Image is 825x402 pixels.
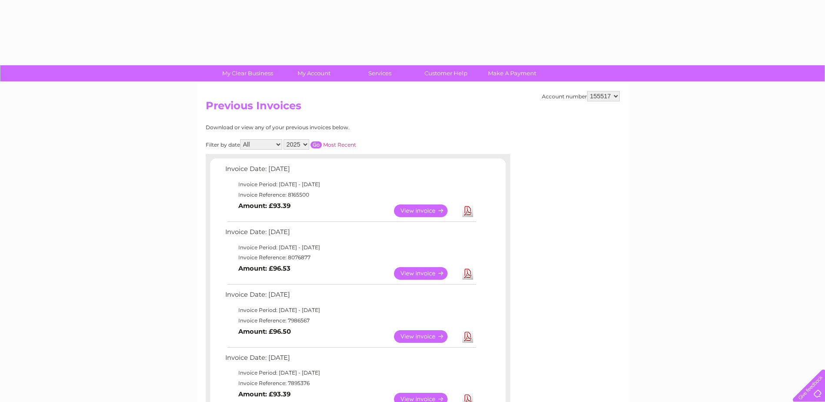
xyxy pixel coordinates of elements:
[206,124,434,131] div: Download or view any of your previous invoices below.
[223,252,478,263] td: Invoice Reference: 8076877
[410,65,482,81] a: Customer Help
[394,267,458,280] a: View
[223,163,478,179] td: Invoice Date: [DATE]
[212,65,284,81] a: My Clear Business
[238,202,291,210] b: Amount: £93.39
[223,190,478,200] td: Invoice Reference: 8165500
[462,204,473,217] a: Download
[223,242,478,253] td: Invoice Period: [DATE] - [DATE]
[344,65,416,81] a: Services
[462,267,473,280] a: Download
[394,204,458,217] a: View
[223,226,478,242] td: Invoice Date: [DATE]
[206,100,620,116] h2: Previous Invoices
[206,139,434,150] div: Filter by date
[223,352,478,368] td: Invoice Date: [DATE]
[223,179,478,190] td: Invoice Period: [DATE] - [DATE]
[323,141,356,148] a: Most Recent
[476,65,548,81] a: Make A Payment
[238,328,291,335] b: Amount: £96.50
[223,305,478,315] td: Invoice Period: [DATE] - [DATE]
[223,378,478,389] td: Invoice Reference: 7895376
[394,330,458,343] a: View
[223,289,478,305] td: Invoice Date: [DATE]
[462,330,473,343] a: Download
[278,65,350,81] a: My Account
[223,368,478,378] td: Invoice Period: [DATE] - [DATE]
[238,390,291,398] b: Amount: £93.39
[542,91,620,101] div: Account number
[223,315,478,326] td: Invoice Reference: 7986567
[238,265,291,272] b: Amount: £96.53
